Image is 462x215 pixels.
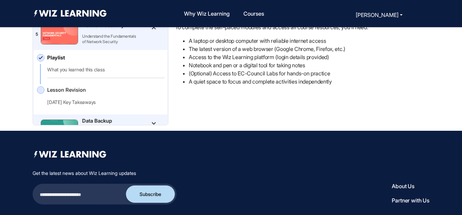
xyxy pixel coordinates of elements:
p: Data Backup [82,117,133,125]
li: Access to the Wiz Learning platform (login details provided) [189,53,441,61]
li: (Optional) Access to EC-Council Labs for hands-on practice [189,69,441,77]
a: Partner with Us [392,197,429,211]
span: Lesson Revision [47,86,153,94]
mat-icon: keyboard_arrow_up [150,24,158,32]
button: Subscribe [126,185,175,203]
p: Get the latest news about Wiz Learning updates [33,169,392,177]
mat-icon: keyboard_arrow_down [150,119,158,127]
img: footer logo [33,148,108,161]
p: 5 [36,29,38,40]
a: About Us [392,183,426,197]
p: 6 [36,124,38,135]
p: About Us [392,183,426,190]
a: Courses [241,6,267,21]
mat-tree-node: Toggle [object Object]Network Security [34,19,167,50]
li: Notebook and pen or a digital tool for taking notes [189,61,441,69]
button: [PERSON_NAME] [354,10,405,20]
a: Why Wiz Learning [181,6,233,21]
li: A quiet space to focus and complete activities independently [189,77,441,86]
li: The latest version of a web browser (Google Chrome, Firefox, etc.) [189,45,441,53]
p: Understand the Fundamentals of Network Security [82,34,138,44]
span: Playlist [47,54,153,62]
mat-tree-node: Toggle [object Object]Data Backup [34,114,167,145]
p: What you learned this class [47,67,153,72]
p: [DATE] Key Takeaways [47,100,153,105]
button: Toggle [object Object]Data Backup [147,116,161,130]
p: Partner with Us [392,197,429,204]
li: A laptop or desktop computer with reliable internet access [189,37,441,45]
